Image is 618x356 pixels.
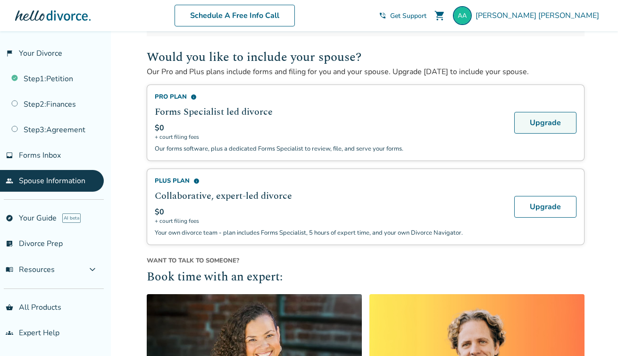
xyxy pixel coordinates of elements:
[193,178,200,184] span: info
[434,10,445,21] span: shopping_cart
[6,50,13,57] span: flag_2
[6,240,13,247] span: list_alt_check
[155,207,164,217] span: $0
[379,12,386,19] span: phone_in_talk
[155,93,503,101] div: Pro Plan
[6,152,13,159] span: inbox
[453,6,472,25] img: alessio.andreoni@gmail.com
[147,67,585,77] p: Our Pro and Plus plans include forms and filing for you and your spouse. Upgrade [DATE] to includ...
[6,329,13,337] span: groups
[191,94,197,100] span: info
[155,144,503,153] p: Our forms software, plus a dedicated Forms Specialist to review, file, and serve your forms.
[476,10,603,21] span: [PERSON_NAME] [PERSON_NAME]
[571,311,618,356] iframe: Chat Widget
[6,214,13,222] span: explore
[379,11,426,20] a: phone_in_talkGet Support
[147,256,585,265] span: Want to talk to someone?
[155,133,503,141] span: + court filing fees
[155,105,503,119] h2: Forms Specialist led divorce
[6,177,13,185] span: people
[87,264,98,275] span: expand_more
[6,304,13,311] span: shopping_basket
[6,266,13,273] span: menu_book
[147,269,585,287] h2: Book time with an expert:
[155,217,503,225] span: + court filing fees
[19,150,61,161] span: Forms Inbox
[155,177,503,185] div: Plus Plan
[514,196,576,218] a: Upgrade
[155,123,164,133] span: $0
[155,189,503,203] h2: Collaborative, expert-led divorce
[155,229,503,237] p: Your own divorce team - plan includes Forms Specialist, 5 hours of expert time, and your own Divo...
[514,112,576,134] a: Upgrade
[390,11,426,20] span: Get Support
[175,5,295,26] a: Schedule A Free Info Call
[62,213,81,223] span: AI beta
[147,48,585,67] h2: Would you like to include your spouse?
[6,264,55,275] span: Resources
